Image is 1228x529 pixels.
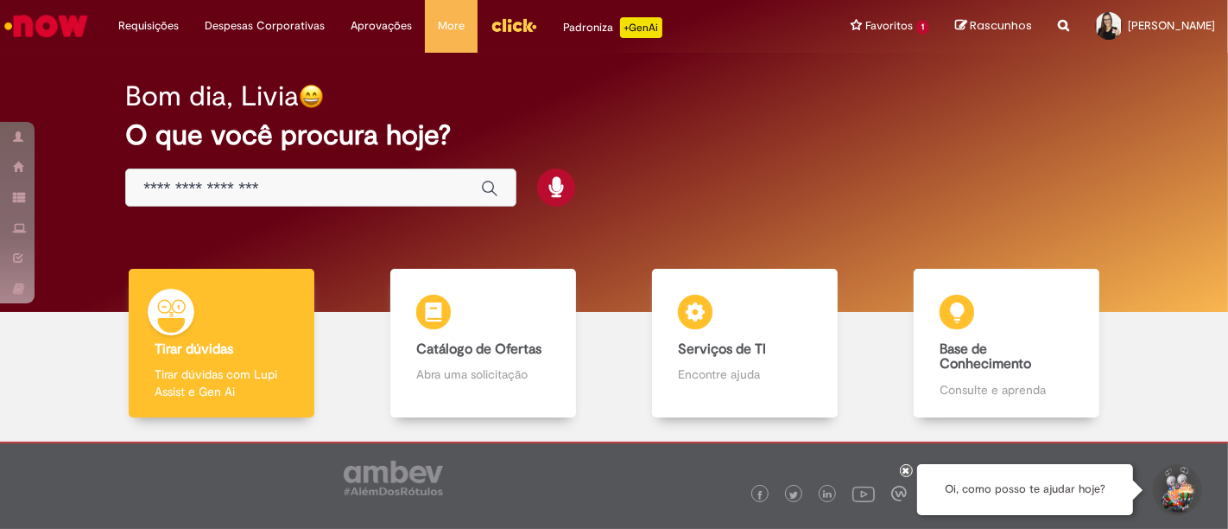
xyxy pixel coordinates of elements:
[438,17,465,35] span: More
[852,482,875,505] img: logo_footer_youtube.png
[891,486,907,501] img: logo_footer_workplace.png
[940,381,1073,398] p: Consulte e aprenda
[91,269,352,418] a: Tirar dúvidas Tirar dúvidas com Lupi Assist e Gen Ai
[865,17,913,35] span: Favoritos
[155,366,288,400] p: Tirar dúvidas com Lupi Assist e Gen Ai
[620,17,662,38] p: +GenAi
[125,81,299,112] h2: Bom dia, Livia
[940,341,1031,373] b: Base de Conhecimento
[756,491,764,500] img: logo_footer_facebook.png
[118,17,179,35] span: Requisições
[678,341,766,358] b: Serviços de TI
[351,17,412,35] span: Aprovações
[155,341,233,358] b: Tirar dúvidas
[344,461,443,495] img: logo_footer_ambev_rotulo_gray.png
[789,491,798,500] img: logo_footer_twitter.png
[1128,18,1215,33] span: [PERSON_NAME]
[2,9,91,43] img: ServiceNow
[1150,464,1202,516] button: Iniciar Conversa de Suporte
[917,464,1133,515] div: Oi, como posso te ajudar hoje?
[299,84,324,109] img: happy-face.png
[678,366,811,383] p: Encontre ajuda
[491,12,537,38] img: click_logo_yellow_360x200.png
[125,120,1103,150] h2: O que você procura hoje?
[563,17,662,38] div: Padroniza
[823,490,832,500] img: logo_footer_linkedin.png
[352,269,614,418] a: Catálogo de Ofertas Abra uma solicitação
[416,366,549,383] p: Abra uma solicitação
[970,17,1032,34] span: Rascunhos
[614,269,876,418] a: Serviços de TI Encontre ajuda
[955,18,1032,35] a: Rascunhos
[416,341,541,358] b: Catálogo de Ofertas
[876,269,1137,418] a: Base de Conhecimento Consulte e aprenda
[916,20,929,35] span: 1
[205,17,325,35] span: Despesas Corporativas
